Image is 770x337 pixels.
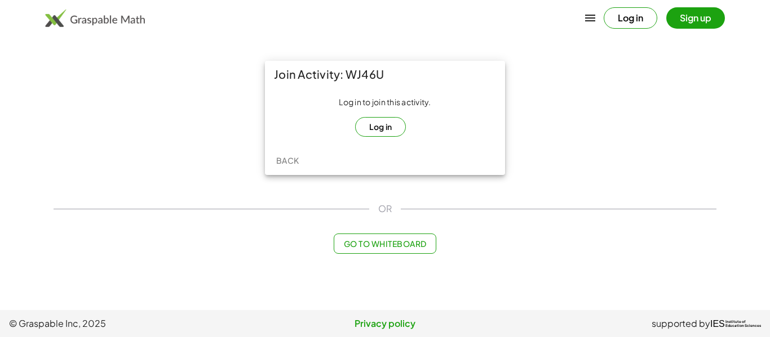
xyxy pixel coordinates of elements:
a: Privacy policy [260,317,511,330]
button: Go to Whiteboard [334,233,436,254]
span: supported by [652,317,710,330]
span: OR [378,202,392,215]
button: Log in [604,7,657,29]
button: Back [269,150,306,170]
span: IES [710,318,725,329]
span: Go to Whiteboard [343,239,426,249]
button: Log in [355,117,406,137]
span: © Graspable Inc, 2025 [9,317,260,330]
div: Log in to join this activity. [274,97,496,137]
span: Back [276,155,299,165]
a: IESInstitute ofEducation Sciences [710,317,761,330]
span: Institute of Education Sciences [725,320,761,328]
div: Join Activity: WJ46U [265,61,505,88]
button: Sign up [666,7,725,29]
